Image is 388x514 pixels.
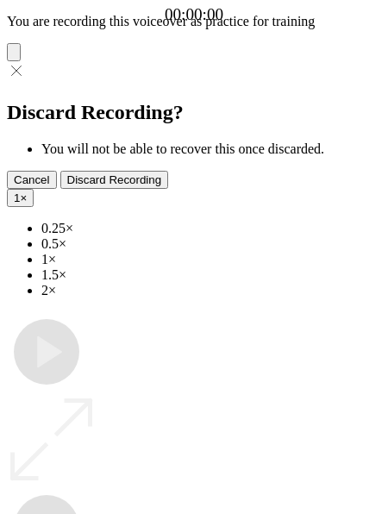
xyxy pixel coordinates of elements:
a: 00:00:00 [165,5,223,24]
li: 1× [41,252,381,267]
li: 2× [41,283,381,298]
li: 1.5× [41,267,381,283]
button: Cancel [7,171,57,189]
button: Discard Recording [60,171,169,189]
button: 1× [7,189,34,207]
h2: Discard Recording? [7,101,381,124]
span: 1 [14,191,20,204]
li: You will not be able to recover this once discarded. [41,141,381,157]
li: 0.25× [41,221,381,236]
li: 0.5× [41,236,381,252]
p: You are recording this voiceover as practice for training [7,14,381,29]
